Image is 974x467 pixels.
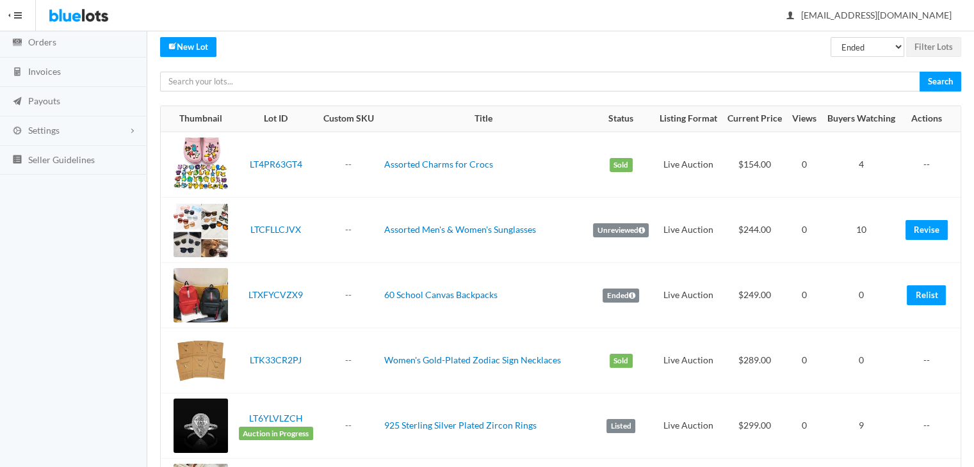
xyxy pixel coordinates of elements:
td: 4 [822,132,900,198]
a: 925 Sterling Silver Plated Zircon Rings [384,420,537,431]
td: Live Auction [654,263,722,328]
ion-icon: list box [11,154,24,166]
input: Search [920,72,961,91]
td: 0 [787,132,822,198]
a: Assorted Men's & Women's Sunglasses [384,224,536,235]
a: LTK33CR2PJ [250,354,302,365]
span: Auction in Progress [239,427,313,441]
a: LT6YLVLZCH [249,413,303,423]
td: $299.00 [722,393,787,459]
span: Settings [28,125,60,136]
a: Assorted Charms for Crocs [384,159,493,170]
td: 0 [822,328,900,393]
td: -- [900,393,961,459]
label: Ended [603,289,639,303]
input: Filter Lots [906,37,961,57]
td: 0 [787,328,822,393]
td: $249.00 [722,263,787,328]
td: Live Auction [654,132,722,198]
span: Payouts [28,95,60,106]
a: -- [345,420,352,431]
ion-icon: paper plane [11,96,24,108]
label: Listed [606,419,635,433]
span: [EMAIL_ADDRESS][DOMAIN_NAME] [787,10,952,20]
th: Current Price [722,106,787,132]
td: 0 [787,263,822,328]
a: -- [345,289,352,300]
a: -- [345,224,352,235]
th: Actions [900,106,961,132]
ion-icon: create [168,42,177,50]
td: -- [900,132,961,198]
a: createNew Lot [160,37,216,57]
input: Search your lots... [160,72,920,91]
td: -- [900,328,961,393]
a: Revise [905,220,948,240]
a: 60 School Canvas Backpacks [384,289,498,300]
td: $289.00 [722,328,787,393]
a: LTCFLLCJVX [250,224,301,235]
a: Relist [907,285,946,305]
td: 10 [822,198,900,263]
a: -- [345,159,352,170]
th: Buyers Watching [822,106,900,132]
span: Seller Guidelines [28,154,95,165]
td: Live Auction [654,393,722,459]
a: Women's Gold-Plated Zodiac Sign Necklaces [384,354,561,365]
ion-icon: calculator [11,67,24,79]
td: Live Auction [654,328,722,393]
ion-icon: person [784,10,797,22]
a: LT4PR63GT4 [250,159,302,170]
td: 9 [822,393,900,459]
td: $154.00 [722,132,787,198]
label: Unreviewed [593,223,649,237]
ion-icon: cog [11,125,24,138]
th: Status [588,106,654,132]
th: Title [379,106,588,132]
label: Sold [610,158,633,172]
th: Listing Format [654,106,722,132]
label: Sold [610,354,633,368]
span: Invoices [28,66,61,77]
td: 0 [787,198,822,263]
th: Lot ID [233,106,318,132]
td: Live Auction [654,198,722,263]
th: Custom SKU [318,106,379,132]
ion-icon: cash [11,37,24,49]
td: $244.00 [722,198,787,263]
a: -- [345,354,352,365]
td: 0 [787,393,822,459]
a: LTXFYCVZX9 [248,289,303,300]
span: Orders [28,36,56,47]
th: Thumbnail [161,106,233,132]
th: Views [787,106,822,132]
td: 0 [822,263,900,328]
